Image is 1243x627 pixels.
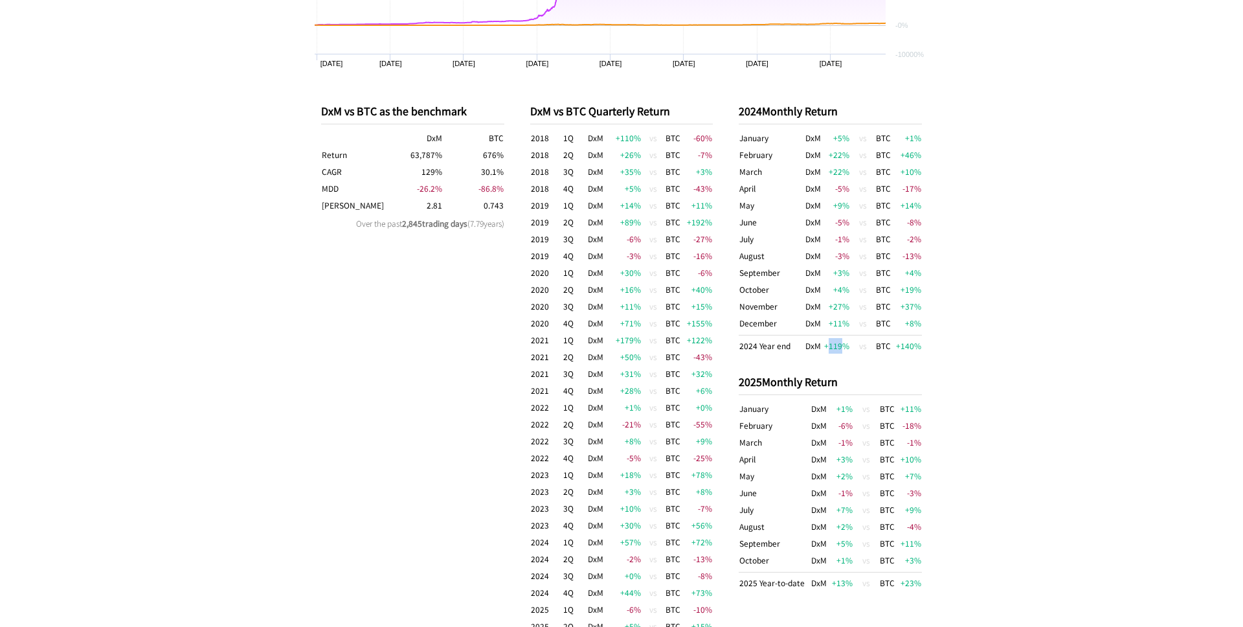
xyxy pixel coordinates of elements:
[587,365,604,382] td: DxM
[879,468,897,484] td: BTC
[642,450,665,466] td: vs
[673,60,695,67] text: [DATE]
[853,400,879,417] td: vs
[382,130,443,146] th: DxM
[739,484,810,501] td: June
[665,281,681,298] td: BTC
[604,466,642,483] td: +18 %
[853,468,879,484] td: vs
[322,199,384,211] span: Sharpe Ratio
[681,483,713,500] td: +8 %
[681,315,713,332] td: +155 %
[875,336,895,355] td: BTC
[810,434,828,451] td: DxM
[803,180,823,197] td: DxM
[665,483,681,500] td: BTC
[803,247,823,264] td: DxM
[604,180,642,197] td: +5 %
[850,264,876,281] td: vs
[853,451,879,468] td: vs
[321,146,382,163] th: Return
[803,146,823,163] td: DxM
[803,231,823,247] td: DxM
[563,130,587,146] td: 1Q
[587,382,604,399] td: DxM
[895,163,922,180] td: +10 %
[681,450,713,466] td: -25 %
[604,315,642,332] td: +71 %
[746,60,768,67] text: [DATE]
[563,483,587,500] td: 2Q
[665,382,681,399] td: BTC
[879,417,897,434] td: BTC
[443,197,504,214] td: 0.743
[604,365,642,382] td: +31 %
[665,146,681,163] td: BTC
[604,450,642,466] td: -5 %
[810,484,828,501] td: DxM
[665,433,681,450] td: BTC
[895,336,922,355] td: +140 %
[895,197,922,214] td: +14 %
[587,466,604,483] td: DxM
[803,336,823,355] td: DxM
[665,450,681,466] td: BTC
[642,231,665,247] td: vs
[895,231,922,247] td: -2 %
[823,315,850,336] td: +11 %
[896,434,922,451] td: -1 %
[530,231,563,247] td: 2019
[681,348,713,365] td: -43 %
[823,247,850,264] td: -3 %
[681,466,713,483] td: +78 %
[642,180,665,197] td: vs
[530,103,713,119] p: DxM vs BTC Quarterly Return
[896,484,922,501] td: -3 %
[604,231,642,247] td: -6 %
[850,336,876,355] td: vs
[587,483,604,500] td: DxM
[850,197,876,214] td: vs
[895,315,922,336] td: +8 %
[896,451,922,468] td: +10 %
[823,264,850,281] td: +3 %
[828,400,854,417] td: +1 %
[587,247,604,264] td: DxM
[642,382,665,399] td: vs
[895,21,908,29] text: -0%
[875,214,895,231] td: BTC
[563,163,587,180] td: 3Q
[453,60,475,67] text: [DATE]
[810,468,828,484] td: DxM
[875,247,895,264] td: BTC
[530,298,563,315] td: 2020
[823,130,850,146] td: +5 %
[322,183,339,194] span: Maximum Drawdown
[604,197,642,214] td: +14 %
[895,281,922,298] td: +19 %
[563,466,587,483] td: 1Q
[850,298,876,315] td: vs
[828,417,854,434] td: -6 %
[828,468,854,484] td: +2 %
[563,214,587,231] td: 2Q
[895,51,924,58] text: -10000%
[681,180,713,197] td: -43 %
[739,400,810,417] td: January
[681,214,713,231] td: +192 %
[587,433,604,450] td: DxM
[604,130,642,146] td: +110 %
[530,163,563,180] td: 2018
[739,146,803,163] td: February
[823,336,850,355] td: +119 %
[803,163,823,180] td: DxM
[587,281,604,298] td: DxM
[850,130,876,146] td: vs
[828,434,854,451] td: -1 %
[665,264,681,281] td: BTC
[417,183,442,194] span: -26.2 %
[823,197,850,214] td: +9 %
[321,218,504,229] p: Over the past ( 7.79 years)
[587,214,604,231] td: DxM
[810,400,828,417] td: DxM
